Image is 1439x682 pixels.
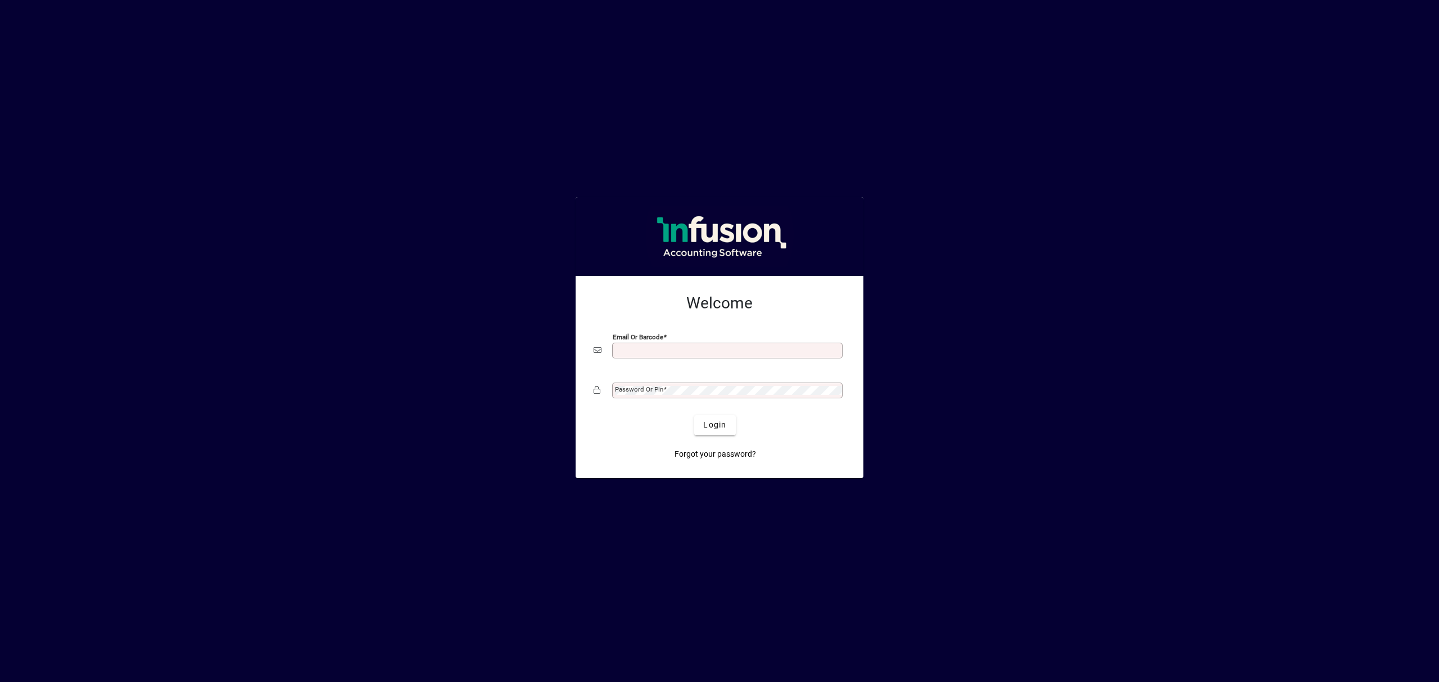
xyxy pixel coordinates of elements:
[613,333,663,340] mat-label: Email or Barcode
[675,448,756,460] span: Forgot your password?
[703,419,726,431] span: Login
[615,385,663,393] mat-label: Password or Pin
[594,294,845,313] h2: Welcome
[694,415,735,435] button: Login
[670,444,761,465] a: Forgot your password?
